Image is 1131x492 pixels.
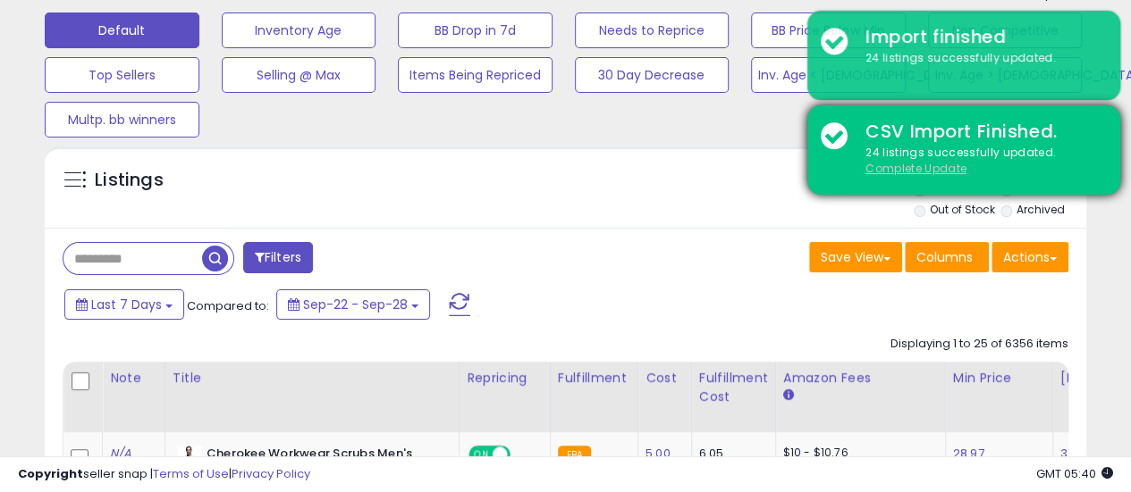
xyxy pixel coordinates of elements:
[783,369,938,388] div: Amazon Fees
[243,242,313,273] button: Filters
[929,202,994,217] label: Out of Stock
[45,13,199,48] button: Default
[865,161,966,176] u: Complete Update
[852,145,1107,178] div: 24 listings successfully updated.
[575,13,730,48] button: Needs to Reprice
[276,289,430,320] button: Sep-22 - Sep-28
[95,168,164,193] h5: Listings
[916,248,973,266] span: Columns
[153,465,229,482] a: Terms of Use
[751,57,906,93] button: Inv. Age < [DEMOGRAPHIC_DATA]
[64,289,184,320] button: Last 7 Days
[890,336,1068,353] div: Displaying 1 to 25 of 6356 items
[110,369,157,388] div: Note
[173,369,452,388] div: Title
[18,465,83,482] strong: Copyright
[646,369,684,388] div: Cost
[232,465,310,482] a: Privacy Policy
[751,13,906,48] button: BB Price Below Min
[187,297,269,314] span: Compared to:
[45,57,199,93] button: Top Sellers
[852,119,1107,145] div: CSV Import Finished.
[992,242,1068,272] button: Actions
[222,57,376,93] button: Selling @ Max
[809,242,902,272] button: Save View
[91,296,162,313] span: Last 7 Days
[398,13,553,48] button: BB Drop in 7d
[1017,202,1065,217] label: Archived
[467,369,543,388] div: Repricing
[852,24,1107,50] div: Import finished
[783,388,794,404] small: Amazon Fees.
[398,57,553,93] button: Items Being Repriced
[699,369,768,406] div: Fulfillment Cost
[575,57,730,93] button: 30 Day Decrease
[905,242,989,272] button: Columns
[45,102,199,138] button: Multp. bb winners
[953,369,1045,388] div: Min Price
[1036,465,1113,482] span: 2025-10-6 05:40 GMT
[303,296,408,313] span: Sep-22 - Sep-28
[852,50,1107,67] div: 24 listings successfully updated.
[222,13,376,48] button: Inventory Age
[18,466,310,483] div: seller snap | |
[558,369,630,388] div: Fulfillment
